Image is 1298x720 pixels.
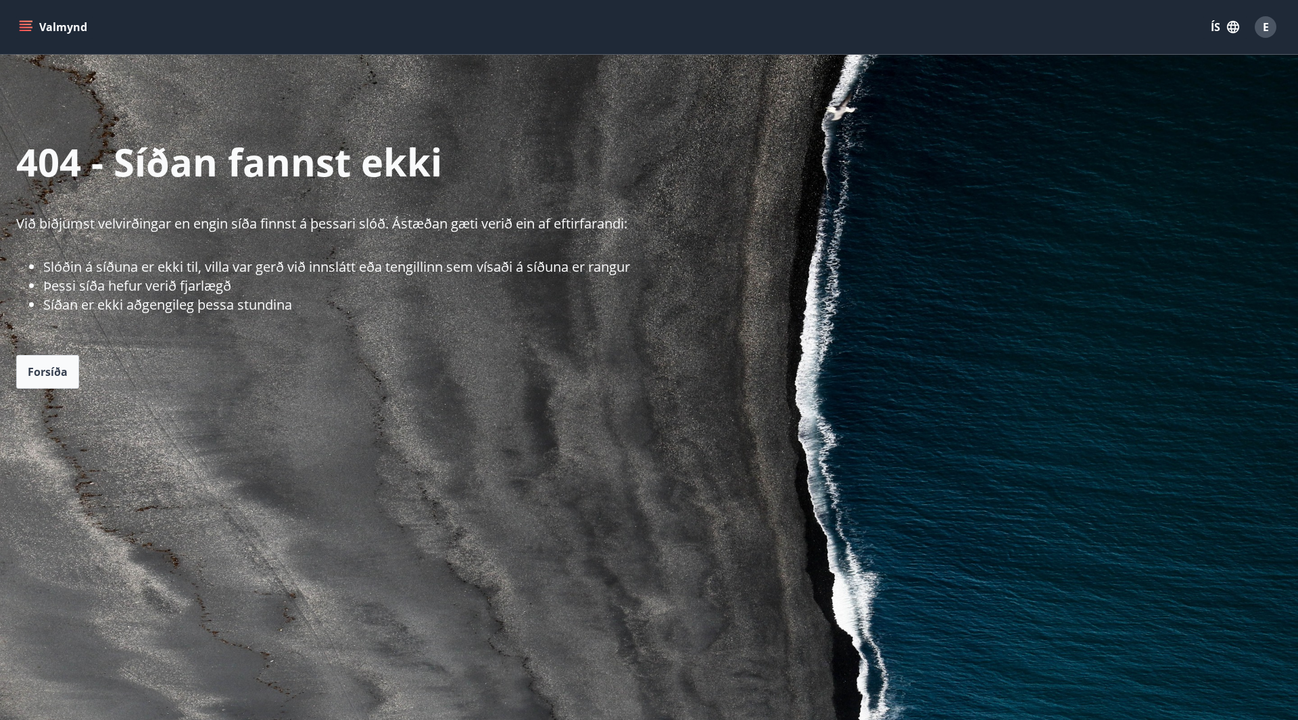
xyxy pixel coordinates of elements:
[43,277,1298,295] li: Þessi síða hefur verið fjarlægð
[16,214,1298,233] p: Við biðjumst velvirðingar en engin síða finnst á þessari slóð. Ástæðan gæti verið ein af eftirfar...
[1203,15,1247,39] button: ÍS
[1249,11,1282,43] button: E
[16,15,93,39] button: menu
[16,355,79,389] button: Forsíða
[43,295,1298,314] li: Síðan er ekki aðgengileg þessa stundina
[16,136,1298,187] p: 404 - Síðan fannst ekki
[43,258,1298,277] li: Slóðin á síðuna er ekki til, villa var gerð við innslátt eða tengillinn sem vísaði á síðuna er ra...
[28,364,68,379] span: Forsíða
[1263,20,1269,34] span: E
